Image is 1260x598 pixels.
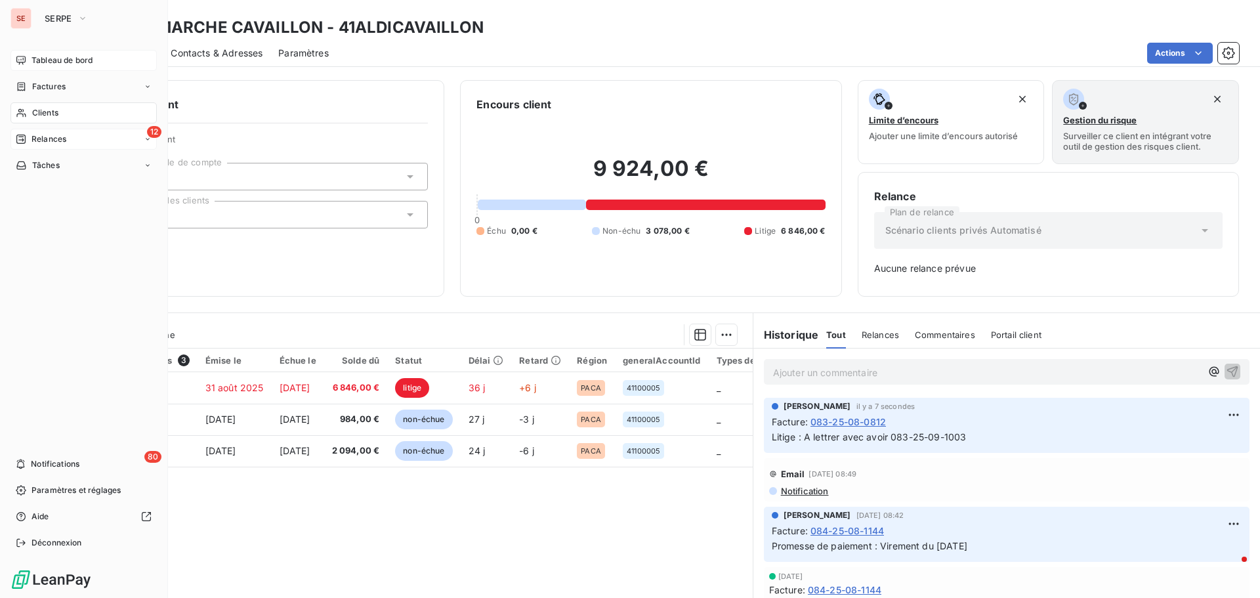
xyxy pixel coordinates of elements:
h6: Relance [874,188,1223,204]
span: Relances [862,330,899,340]
span: 41100005 [627,384,660,392]
span: 6 846,00 € [781,225,826,237]
div: Délai [469,355,504,366]
span: Déconnexion [31,537,82,549]
span: il y a 7 secondes [856,402,915,410]
div: SE [10,8,31,29]
span: -6 j [519,445,534,456]
button: Gestion du risqueSurveiller ce client en intégrant votre outil de gestion des risques client. [1052,80,1239,164]
span: Litige [755,225,776,237]
h6: Informations client [79,96,428,112]
h6: Historique [753,327,819,343]
span: [DATE] 08:42 [856,511,904,519]
div: Solde dû [332,355,380,366]
div: generalAccountId [623,355,700,366]
span: 41100005 [627,447,660,455]
img: Logo LeanPay [10,569,92,590]
span: Clients [32,107,58,119]
span: Limite d’encours [869,115,938,125]
span: [PERSON_NAME] [784,400,851,412]
span: Promesse de paiement : Virement du [DATE] [772,540,967,551]
button: Actions [1147,43,1213,64]
div: Échue le [280,355,316,366]
span: [PERSON_NAME] [784,509,851,521]
span: Tableau de bord [31,54,93,66]
span: Ajouter une limite d’encours autorisé [869,131,1018,141]
span: 27 j [469,414,485,425]
div: Retard [519,355,561,366]
span: Portail client [991,330,1041,340]
div: Types de contentieux [717,355,810,366]
span: Aucune relance prévue [874,262,1223,275]
span: 41100005 [627,416,660,423]
span: _ [717,445,721,456]
span: PACA [581,416,601,423]
span: [DATE] [205,445,236,456]
span: Facture : [772,415,808,429]
span: 3 078,00 € [646,225,690,237]
span: Propriétés Client [106,134,428,152]
span: Relances [31,133,66,145]
span: 0 [474,215,480,225]
span: PACA [581,384,601,392]
h2: 9 924,00 € [476,156,825,195]
span: [DATE] [280,445,310,456]
h3: ALDI MARCHE CAVAILLON - 41ALDICAVAILLON [115,16,484,39]
span: Paramètres [278,47,329,60]
span: Facture : [769,583,805,597]
span: Facture : [772,524,808,538]
span: Scénario clients privés Automatisé [885,224,1041,237]
span: Factures [32,81,66,93]
button: Limite d’encoursAjouter une limite d’encours autorisé [858,80,1045,164]
span: [DATE] 08:49 [808,470,856,478]
span: 3 [178,354,190,366]
span: Surveiller ce client en intégrant votre outil de gestion des risques client. [1063,131,1228,152]
div: Émise le [205,355,264,366]
span: Échu [487,225,506,237]
span: 2 094,00 € [332,444,380,458]
span: [DATE] [280,382,310,393]
span: 6 846,00 € [332,381,380,395]
span: +6 j [519,382,536,393]
span: Contacts & Adresses [171,47,262,60]
span: 80 [144,451,161,463]
span: [DATE] [778,572,803,580]
iframe: Intercom live chat [1215,553,1247,585]
span: PACA [581,447,601,455]
a: Aide [10,506,157,527]
span: Notifications [31,458,79,470]
span: -3 j [519,414,534,425]
span: 31 août 2025 [205,382,264,393]
span: 36 j [469,382,486,393]
span: Notification [780,486,829,496]
span: litige [395,378,429,398]
span: 24 j [469,445,486,456]
span: Tout [826,330,846,340]
span: Paramètres et réglages [31,484,121,496]
span: Litige : A lettrer avec avoir 083-25-09-1003 [772,431,967,442]
span: [DATE] [280,414,310,425]
span: Gestion du risque [1063,115,1137,125]
span: Tâches [32,160,60,171]
span: non-échue [395,441,452,461]
span: non-échue [395,410,452,429]
span: Non-échu [602,225,640,237]
span: [DATE] [205,414,236,425]
span: 984,00 € [332,413,380,426]
h6: Encours client [476,96,551,112]
div: Région [577,355,607,366]
span: 084-25-08-1144 [810,524,884,538]
span: 084-25-08-1144 [808,583,881,597]
span: Email [781,469,805,479]
div: Statut [395,355,452,366]
span: SERPE [45,13,72,24]
span: 083-25-08-0812 [810,415,886,429]
span: _ [717,382,721,393]
span: _ [717,414,721,425]
span: 0,00 € [511,225,537,237]
span: Commentaires [915,330,975,340]
span: Aide [31,511,49,523]
span: 12 [147,126,161,138]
